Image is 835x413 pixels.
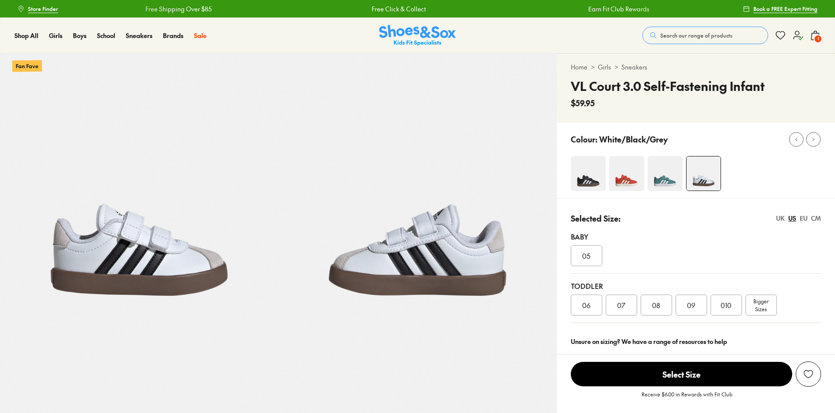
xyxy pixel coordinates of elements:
img: 5-498574_1 [278,53,556,332]
p: Colour: [571,133,597,145]
span: 08 [652,300,660,310]
span: 010 [721,300,731,310]
a: Sneakers [621,62,647,72]
a: Boys [73,31,86,40]
button: Select Size [571,361,792,387]
img: 4-524344_1 [609,156,644,191]
a: Store Finder [17,1,58,17]
span: 06 [582,300,590,310]
img: 4-548031_1 [571,156,606,191]
a: Earn Fit Club Rewards [588,4,649,14]
div: Baby [571,231,821,242]
a: Shop All [14,31,38,40]
div: Toddler [571,281,821,291]
button: 1 [810,26,821,45]
a: Sneakers [126,31,152,40]
div: US [788,214,796,223]
h4: VL Court 3.0 Self-Fastening Infant [571,77,765,95]
span: Bigger Sizes [753,297,769,313]
span: 07 [617,300,625,310]
div: UK [776,214,785,223]
span: $59.95 [571,97,595,109]
a: Free Click & Collect [371,4,425,14]
span: 09 [687,300,695,310]
a: Home [571,62,587,72]
a: Free Shipping Over $85 [145,4,211,14]
a: Book a FREE Expert Fitting [743,1,818,17]
p: Selected Size: [571,212,621,224]
a: Sale [194,31,207,40]
span: Store Finder [28,5,58,13]
a: Girls [49,31,62,40]
img: 4-548220_1 [648,156,683,191]
a: School [97,31,115,40]
p: Fan Fave [12,60,42,72]
a: Brands [163,31,183,40]
img: SNS_Logo_Responsive.svg [379,25,456,46]
button: Add to wishlist [796,361,821,387]
a: Girls [598,62,611,72]
span: Book a FREE Expert Fitting [753,5,818,13]
div: EU [800,214,807,223]
p: White/Black/Grey [599,133,668,145]
div: > > [571,62,821,72]
p: Receive $6.00 in Rewards with Fit Club [642,390,732,406]
button: Search our range of products [642,27,768,44]
span: 05 [582,250,590,261]
div: Unsure on sizing? We have a range of resources to help [571,337,821,346]
span: Search our range of products [660,31,732,39]
span: 1 [814,35,822,43]
img: 4-498573_1 [687,156,721,191]
div: CM [811,214,821,223]
a: Shoes & Sox [379,25,456,46]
